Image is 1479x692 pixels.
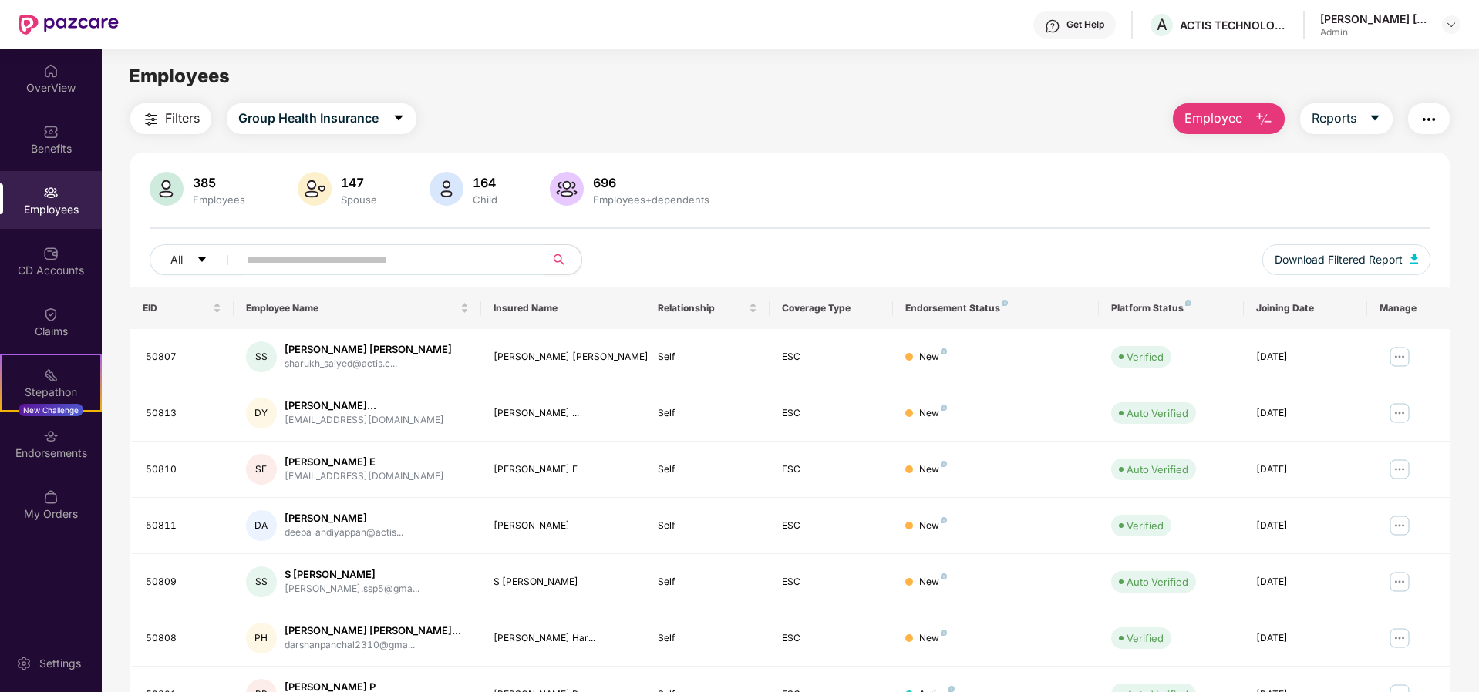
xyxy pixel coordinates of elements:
div: Self [658,350,756,364]
div: New [919,631,947,646]
div: Stepathon [2,385,100,400]
img: svg+xml;base64,PHN2ZyB4bWxucz0iaHR0cDovL3d3dy53My5vcmcvMjAwMC9zdmciIHhtbG5zOnhsaW5rPSJodHRwOi8vd3... [430,172,463,206]
div: DA [246,510,277,541]
span: Relationship [658,302,745,314]
div: ESC [782,631,881,646]
div: [DATE] [1256,462,1355,477]
img: svg+xml;base64,PHN2ZyB4bWxucz0iaHR0cDovL3d3dy53My5vcmcvMjAwMC9zdmciIHdpZHRoPSI4IiBoZWlnaHQ9IjgiIH... [1185,300,1191,306]
img: svg+xml;base64,PHN2ZyB4bWxucz0iaHR0cDovL3d3dy53My5vcmcvMjAwMC9zdmciIHdpZHRoPSIyMSIgaGVpZ2h0PSIyMC... [43,368,59,383]
button: Filters [130,103,211,134]
div: Self [658,519,756,533]
div: [DATE] [1256,519,1355,533]
th: Manage [1367,287,1450,329]
div: Get Help [1066,18,1104,31]
div: Auto Verified [1127,405,1188,421]
div: S [PERSON_NAME] [285,567,419,582]
img: svg+xml;base64,PHN2ZyB4bWxucz0iaHR0cDovL3d3dy53My5vcmcvMjAwMC9zdmciIHhtbG5zOnhsaW5rPSJodHRwOi8vd3... [1255,110,1273,129]
div: [EMAIL_ADDRESS][DOMAIN_NAME] [285,413,444,428]
th: Relationship [645,287,769,329]
img: svg+xml;base64,PHN2ZyB4bWxucz0iaHR0cDovL3d3dy53My5vcmcvMjAwMC9zdmciIHdpZHRoPSI4IiBoZWlnaHQ9IjgiIH... [941,517,947,523]
div: SS [246,341,277,372]
div: [PERSON_NAME] ... [494,406,634,421]
div: ESC [782,406,881,421]
img: svg+xml;base64,PHN2ZyB4bWxucz0iaHR0cDovL3d3dy53My5vcmcvMjAwMC9zdmciIHdpZHRoPSI4IiBoZWlnaHQ9IjgiIH... [1002,300,1008,306]
span: EID [143,302,210,314]
div: S [PERSON_NAME] [494,575,634,590]
button: Download Filtered Report [1262,244,1430,275]
div: [DATE] [1256,631,1355,646]
div: ACTIS TECHNOLOGIES PRIVATE LIMITED [1180,18,1288,32]
div: 50811 [146,519,221,533]
div: ESC [782,350,881,364]
span: caret-down [197,254,207,267]
img: manageButton [1387,344,1412,369]
img: svg+xml;base64,PHN2ZyB4bWxucz0iaHR0cDovL3d3dy53My5vcmcvMjAwMC9zdmciIHdpZHRoPSI4IiBoZWlnaHQ9IjgiIH... [941,573,947,579]
div: [PERSON_NAME] [PERSON_NAME] [494,350,634,364]
img: svg+xml;base64,PHN2ZyB4bWxucz0iaHR0cDovL3d3dy53My5vcmcvMjAwMC9zdmciIHhtbG5zOnhsaW5rPSJodHRwOi8vd3... [298,172,332,206]
img: New Pazcare Logo [19,15,119,35]
img: svg+xml;base64,PHN2ZyBpZD0iQmVuZWZpdHMiIHhtbG5zPSJodHRwOi8vd3d3LnczLm9yZy8yMDAwL3N2ZyIgd2lkdGg9Ij... [43,124,59,139]
span: caret-down [1369,112,1381,126]
div: Settings [35,656,86,671]
div: ESC [782,519,881,533]
div: [PERSON_NAME] Har... [494,631,634,646]
img: svg+xml;base64,PHN2ZyB4bWxucz0iaHR0cDovL3d3dy53My5vcmcvMjAwMC9zdmciIHdpZHRoPSI4IiBoZWlnaHQ9IjgiIH... [941,405,947,411]
div: 50810 [146,462,221,477]
div: SS [246,566,277,597]
div: New [919,519,947,533]
div: 50808 [146,631,221,646]
img: svg+xml;base64,PHN2ZyBpZD0iQ2xhaW0iIHhtbG5zPSJodHRwOi8vd3d3LnczLm9yZy8yMDAwL3N2ZyIgd2lkdGg9IjIwIi... [43,307,59,322]
span: search [544,254,574,266]
img: svg+xml;base64,PHN2ZyB4bWxucz0iaHR0cDovL3d3dy53My5vcmcvMjAwMC9zdmciIHdpZHRoPSIyNCIgaGVpZ2h0PSIyNC... [1420,110,1438,129]
div: Auto Verified [1127,574,1188,590]
th: Insured Name [481,287,646,329]
img: svg+xml;base64,PHN2ZyBpZD0iSGVscC0zMngzMiIgeG1sbnM9Imh0dHA6Ly93d3cudzMub3JnLzIwMDAvc3ZnIiB3aWR0aD... [1045,18,1060,34]
div: 696 [590,175,713,190]
div: [PERSON_NAME].ssp5@gma... [285,582,419,596]
div: ESC [782,462,881,477]
div: Verified [1127,630,1164,646]
img: svg+xml;base64,PHN2ZyBpZD0iU2V0dGluZy0yMHgyMCIgeG1sbnM9Imh0dHA6Ly93d3cudzMub3JnLzIwMDAvc3ZnIiB3aW... [16,656,32,671]
div: [PERSON_NAME] [PERSON_NAME] Gala [1320,12,1428,26]
img: svg+xml;base64,PHN2ZyB4bWxucz0iaHR0cDovL3d3dy53My5vcmcvMjAwMC9zdmciIHdpZHRoPSI4IiBoZWlnaHQ9IjgiIH... [941,348,947,354]
span: All [170,251,183,268]
div: [PERSON_NAME] [285,511,403,526]
div: [PERSON_NAME] E [285,455,444,469]
span: caret-down [392,112,405,126]
img: svg+xml;base64,PHN2ZyBpZD0iRW1wbG95ZWVzIiB4bWxucz0iaHR0cDovL3d3dy53My5vcmcvMjAwMC9zdmciIHdpZHRoPS... [43,185,59,200]
th: EID [130,287,234,329]
span: Employee [1184,109,1242,128]
img: manageButton [1387,457,1412,482]
div: Spouse [338,193,380,206]
div: [DATE] [1256,575,1355,590]
div: 164 [470,175,500,190]
th: Employee Name [234,287,481,329]
th: Joining Date [1244,287,1367,329]
img: svg+xml;base64,PHN2ZyBpZD0iTXlfT3JkZXJzIiBkYXRhLW5hbWU9Ik15IE9yZGVycyIgeG1sbnM9Imh0dHA6Ly93d3cudz... [43,489,59,505]
img: svg+xml;base64,PHN2ZyBpZD0iRW5kb3JzZW1lbnRzIiB4bWxucz0iaHR0cDovL3d3dy53My5vcmcvMjAwMC9zdmciIHdpZH... [43,428,59,444]
div: New [919,350,947,364]
span: Download Filtered Report [1275,251,1403,268]
img: manageButton [1387,401,1412,425]
div: DY [246,398,277,428]
img: svg+xml;base64,PHN2ZyB4bWxucz0iaHR0cDovL3d3dy53My5vcmcvMjAwMC9zdmciIHdpZHRoPSI4IiBoZWlnaHQ9IjgiIH... [948,686,955,692]
div: 50807 [146,350,221,364]
img: manageButton [1387,626,1412,650]
div: New [919,462,947,477]
th: Coverage Type [770,287,893,329]
span: Filters [165,109,200,128]
img: manageButton [1387,569,1412,594]
img: svg+xml;base64,PHN2ZyB4bWxucz0iaHR0cDovL3d3dy53My5vcmcvMjAwMC9zdmciIHdpZHRoPSIyNCIgaGVpZ2h0PSIyNC... [142,110,160,129]
img: svg+xml;base64,PHN2ZyBpZD0iQ0RfQWNjb3VudHMiIGRhdGEtbmFtZT0iQ0QgQWNjb3VudHMiIHhtbG5zPSJodHRwOi8vd3... [43,246,59,261]
div: [PERSON_NAME] E [494,462,634,477]
span: Group Health Insurance [238,109,379,128]
div: Verified [1127,518,1164,533]
div: New Challenge [19,404,83,416]
img: svg+xml;base64,PHN2ZyB4bWxucz0iaHR0cDovL3d3dy53My5vcmcvMjAwMC9zdmciIHdpZHRoPSI4IiBoZWlnaHQ9IjgiIH... [941,630,947,636]
div: Child [470,193,500,206]
span: Employees [129,65,230,87]
div: [PERSON_NAME] [PERSON_NAME] [285,342,452,357]
div: Employees [190,193,248,206]
div: Employees+dependents [590,193,713,206]
div: 50809 [146,575,221,590]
